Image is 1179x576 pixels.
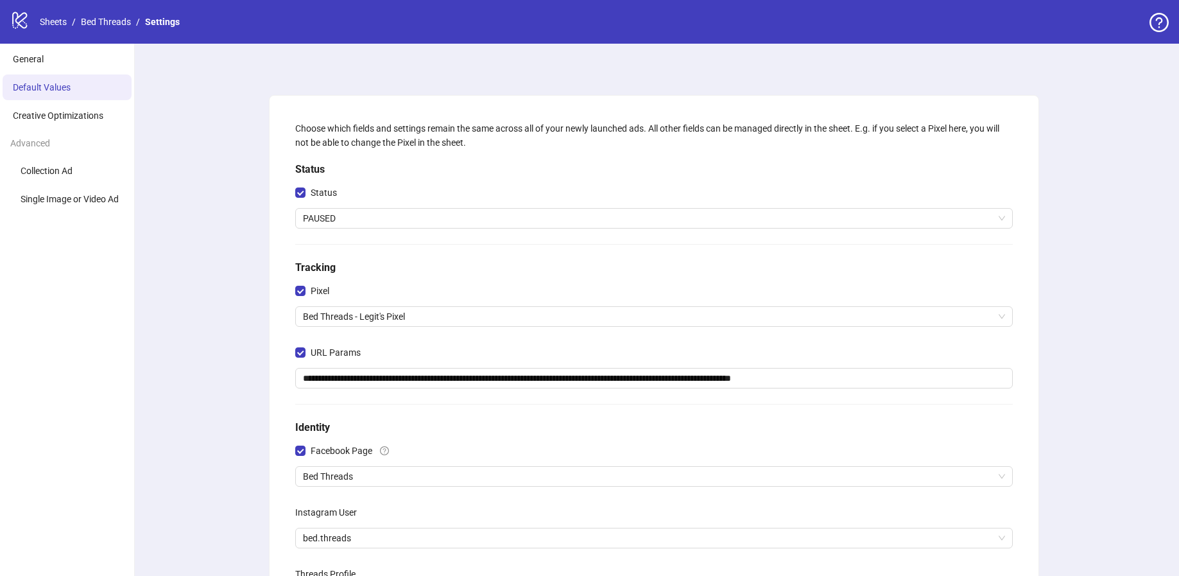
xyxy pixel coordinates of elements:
span: Facebook Page [306,444,377,458]
h5: Tracking [295,260,1013,275]
li: / [136,15,140,29]
li: / [72,15,76,29]
span: Pixel [306,284,334,298]
span: General [13,54,44,64]
span: URL Params [306,345,366,360]
span: Bed Threads [303,467,1005,486]
span: Bed Threads - Legit's Pixel [303,307,1005,326]
a: Bed Threads [78,15,133,29]
span: Status [306,186,342,200]
span: Single Image or Video Ad [21,194,119,204]
span: Default Values [13,82,71,92]
h5: Status [295,162,1013,177]
a: Settings [142,15,182,29]
span: Collection Ad [21,166,73,176]
span: PAUSED [303,209,1005,228]
div: Choose which fields and settings remain the same across all of your newly launched ads. All other... [295,121,1013,150]
h5: Identity [295,420,1013,435]
span: question-circle [1149,13,1169,32]
span: question-circle [380,446,389,455]
a: Sheets [37,15,69,29]
span: Creative Optimizations [13,110,103,121]
span: bed.threads [303,528,1005,548]
label: Instagram User [295,502,365,523]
